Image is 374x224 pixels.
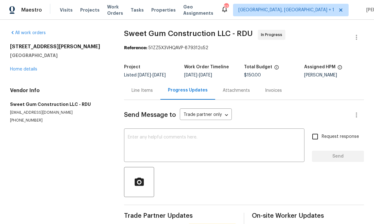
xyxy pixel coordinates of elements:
span: Sweet Gum Construction LLC - RDU [124,30,253,37]
span: [DATE] [153,73,166,77]
span: - [184,73,212,77]
b: Reference: [124,46,147,50]
h5: Assigned HPM [304,65,335,69]
span: Send Message to [124,112,176,118]
div: Attachments [223,87,250,94]
span: Visits [60,7,73,13]
span: $150.00 [244,73,261,77]
div: Invoices [265,87,282,94]
div: Line Items [132,87,153,94]
span: - [138,73,166,77]
span: [DATE] [184,73,197,77]
span: In Progress [261,32,285,38]
div: [PERSON_NAME] [304,73,364,77]
a: All work orders [10,31,46,35]
div: Progress Updates [168,87,208,93]
span: Tasks [131,8,144,12]
h2: [STREET_ADDRESS][PERSON_NAME] [10,44,109,50]
span: The total cost of line items that have been proposed by Opendoor. This sum includes line items th... [274,65,279,73]
span: [DATE] [138,73,151,77]
div: 51ZZ5X3VHQAVP-879312c52 [124,45,364,51]
p: [EMAIL_ADDRESS][DOMAIN_NAME] [10,110,109,115]
span: Maestro [21,7,42,13]
h5: Sweet Gum Construction LLC - RDU [10,101,109,107]
span: On-site Worker Updates [252,213,364,219]
h4: Vendor Info [10,87,109,94]
span: Request response [322,133,359,140]
p: [PHONE_NUMBER] [10,118,109,123]
span: Work Orders [107,4,123,16]
span: Projects [80,7,100,13]
h5: Total Budget [244,65,272,69]
span: Properties [151,7,176,13]
div: Trade partner only [180,110,232,120]
span: Geo Assignments [183,4,213,16]
span: [DATE] [199,73,212,77]
h5: Work Order Timeline [184,65,229,69]
span: Trade Partner Updates [124,213,236,219]
h5: [GEOGRAPHIC_DATA] [10,52,109,59]
span: Listed [124,73,166,77]
span: [GEOGRAPHIC_DATA], [GEOGRAPHIC_DATA] + 1 [238,7,334,13]
span: The hpm assigned to this work order. [337,65,342,73]
h5: Project [124,65,140,69]
a: Home details [10,67,37,71]
div: 52 [224,4,228,10]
